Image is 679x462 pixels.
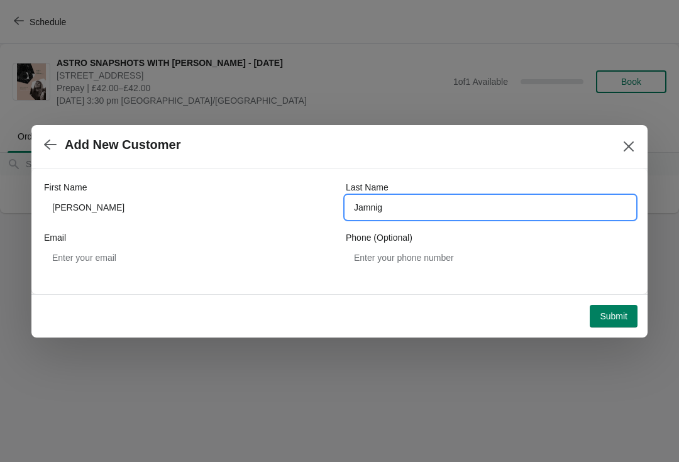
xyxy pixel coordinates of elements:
[346,196,635,219] input: Smith
[590,305,638,327] button: Submit
[44,231,66,244] label: Email
[65,138,180,152] h2: Add New Customer
[44,196,333,219] input: John
[346,231,412,244] label: Phone (Optional)
[346,181,389,194] label: Last Name
[44,246,333,269] input: Enter your email
[600,311,627,321] span: Submit
[346,246,635,269] input: Enter your phone number
[617,135,640,158] button: Close
[44,181,87,194] label: First Name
